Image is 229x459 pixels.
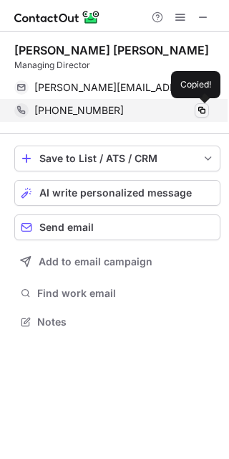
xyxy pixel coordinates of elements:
[14,9,100,26] img: ContactOut v5.3.10
[39,187,192,199] span: AI write personalized message
[14,180,220,206] button: AI write personalized message
[14,43,209,57] div: [PERSON_NAME] [PERSON_NAME]
[37,316,215,328] span: Notes
[34,104,124,117] span: [PHONE_NUMBER]
[34,81,198,94] span: [PERSON_NAME][EMAIL_ADDRESS][DOMAIN_NAME]
[39,153,195,164] div: Save to List / ATS / CRM
[14,312,220,332] button: Notes
[14,249,220,275] button: Add to email campaign
[14,59,220,72] div: Managing Director
[14,214,220,240] button: Send email
[39,256,152,268] span: Add to email campaign
[14,283,220,303] button: Find work email
[39,222,94,233] span: Send email
[37,287,215,300] span: Find work email
[14,146,220,171] button: save-profile-one-click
